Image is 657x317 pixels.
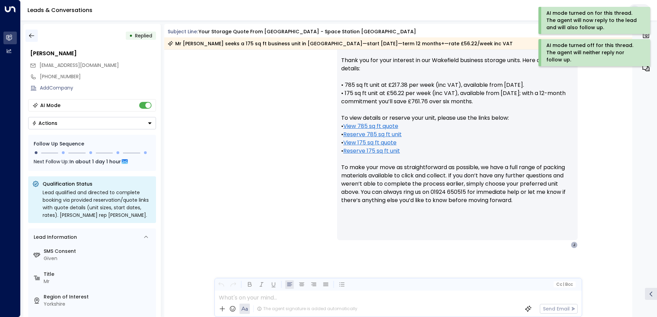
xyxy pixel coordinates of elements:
[44,293,153,301] label: Region of Interest
[168,40,513,47] div: Mr [PERSON_NAME] seeks a 175 sq ft business unit in [GEOGRAPHIC_DATA]—start [DATE]—term 12 months...
[44,301,153,308] div: Yorkshire
[28,117,156,129] div: Button group with a nested menu
[40,84,156,92] div: AddCompany
[28,117,156,129] button: Actions
[43,189,152,219] div: Lead qualified and directed to complete booking via provided reservation/quote links with quote d...
[40,102,60,109] div: AI Mode
[257,306,357,312] div: The agent signature is added automatically
[343,139,397,147] a: View 175 sq ft quote
[32,120,57,126] div: Actions
[129,30,133,42] div: •
[341,40,574,213] p: Hi [PERSON_NAME], Thank you for your interest in our Wakefield business storage units. Here are t...
[343,130,402,139] a: Reserve 785 sq ft unit
[343,122,398,130] a: View 785 sq ft quote
[43,180,152,187] p: Qualification Status
[31,234,77,241] div: Lead Information
[44,271,153,278] label: Title
[30,49,156,58] div: [PERSON_NAME]
[546,42,641,63] div: AI mode turned off for this thread. The agent will neither reply nor follow up.
[40,62,119,69] span: [EMAIL_ADDRESS][DOMAIN_NAME]
[199,28,416,35] div: Your storage quote from [GEOGRAPHIC_DATA] - Space Station [GEOGRAPHIC_DATA]
[571,242,578,248] div: J
[553,281,575,288] button: Cc|Bcc
[546,10,641,31] div: AI mode turned on for this thread. The agent will now reply to the lead and will also follow up.
[168,28,198,35] span: Subject Line:
[563,282,564,287] span: |
[217,280,225,289] button: Undo
[34,140,151,148] div: Follow Up Sequence
[44,255,153,262] div: Given
[229,280,237,289] button: Redo
[556,282,572,287] span: Cc Bcc
[34,158,151,165] div: Next Follow Up:
[44,278,153,285] div: Mr
[40,73,156,80] div: [PHONE_NUMBER]
[343,147,400,155] a: Reserve 175 sq ft unit
[27,6,92,14] a: Leads & Conversations
[69,158,121,165] span: In about 1 day 1 hour
[135,32,152,39] span: Replied
[40,62,119,69] span: jasonclements1998@gmail.com
[44,248,153,255] label: SMS Consent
